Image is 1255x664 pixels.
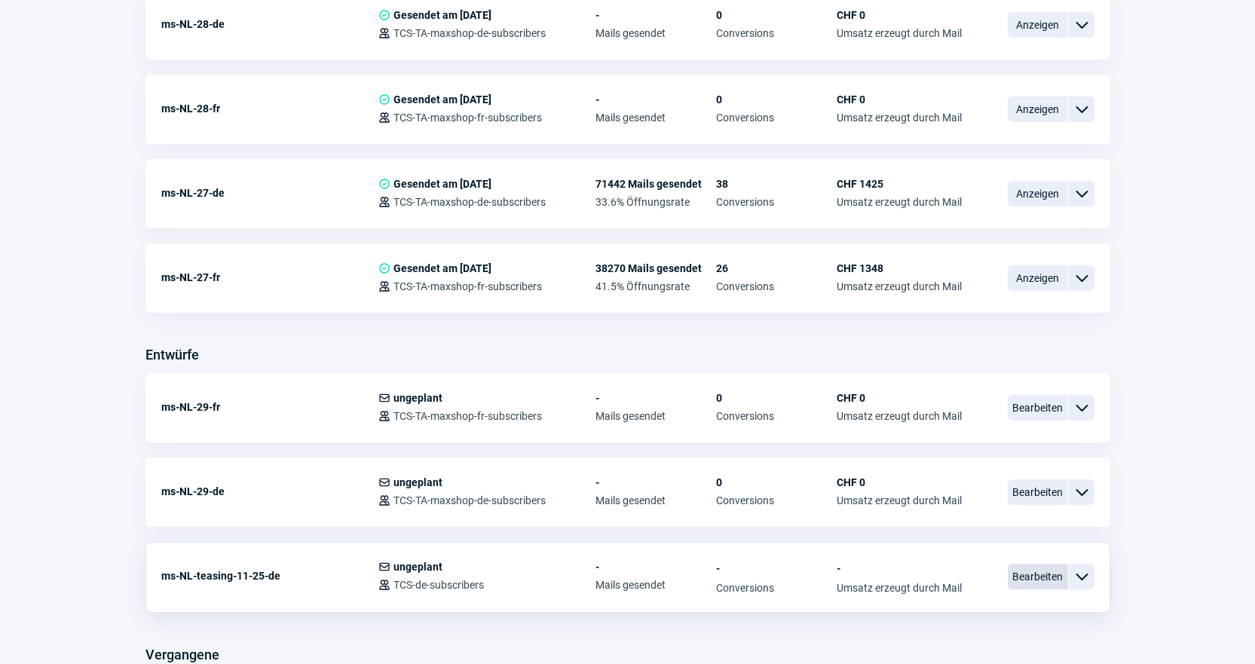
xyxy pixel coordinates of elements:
span: 0 [716,9,837,21]
span: Bearbeiten [1008,395,1068,421]
span: Umsatz erzeugt durch Mail [837,280,962,292]
span: Gesendet am [DATE] [393,262,491,274]
span: Conversions [716,410,837,422]
span: Umsatz erzeugt durch Mail [837,27,962,39]
span: 38 [716,178,837,190]
span: - [595,476,716,488]
span: CHF 0 [837,9,962,21]
span: CHF 0 [837,392,962,404]
span: CHF 1348 [837,262,962,274]
span: Mails gesendet [595,112,716,124]
span: TCS-TA-maxshop-de-subscribers [393,196,546,208]
span: Umsatz erzeugt durch Mail [837,196,962,208]
div: ms-NL-teasing-11-25-de [161,561,378,591]
span: Umsatz erzeugt durch Mail [837,410,962,422]
span: Gesendet am [DATE] [393,178,491,190]
span: CHF 1425 [837,178,962,190]
span: Conversions [716,112,837,124]
span: Mails gesendet [595,579,716,591]
span: Anzeigen [1008,265,1068,291]
span: Conversions [716,196,837,208]
span: 33.6% Öffnungsrate [595,196,716,208]
span: Umsatz erzeugt durch Mail [837,494,962,506]
span: Gesendet am [DATE] [393,93,491,106]
span: Gesendet am [DATE] [393,9,491,21]
div: ms-NL-27-de [161,178,378,208]
span: 0 [716,476,837,488]
div: ms-NL-28-de [161,9,378,39]
span: ungeplant [393,476,442,488]
span: Conversions [716,280,837,292]
span: - [595,93,716,106]
span: 71442 Mails gesendet [595,178,716,190]
span: - [595,392,716,404]
span: 38270 Mails gesendet [595,262,716,274]
div: ms-NL-29-de [161,476,378,506]
span: CHF 0 [837,93,962,106]
span: TCS-TA-maxshop-fr-subscribers [393,112,542,124]
h3: Entwürfe [145,343,199,367]
span: TCS-TA-maxshop-fr-subscribers [393,410,542,422]
span: TCS-TA-maxshop-fr-subscribers [393,280,542,292]
span: Mails gesendet [595,494,716,506]
span: Umsatz erzeugt durch Mail [837,112,962,124]
span: Conversions [716,494,837,506]
span: 0 [716,93,837,106]
span: Conversions [716,27,837,39]
div: ms-NL-28-fr [161,93,378,124]
span: ungeplant [393,561,442,573]
span: Anzeigen [1008,181,1068,207]
span: TCS-TA-maxshop-de-subscribers [393,494,546,506]
span: Conversions [716,582,837,594]
span: Anzeigen [1008,12,1068,38]
div: ms-NL-29-fr [161,392,378,422]
span: - [716,561,837,576]
span: Mails gesendet [595,27,716,39]
span: TCS-de-subscribers [393,579,484,591]
span: - [595,561,716,573]
span: 26 [716,262,837,274]
span: 0 [716,392,837,404]
span: ungeplant [393,392,442,404]
span: Bearbeiten [1008,479,1068,505]
span: Mails gesendet [595,410,716,422]
span: TCS-TA-maxshop-de-subscribers [393,27,546,39]
span: - [595,9,716,21]
span: Anzeigen [1008,96,1068,122]
span: Bearbeiten [1008,564,1068,589]
span: Umsatz erzeugt durch Mail [837,582,962,594]
span: - [837,561,962,576]
span: 41.5% Öffnungsrate [595,280,716,292]
div: ms-NL-27-fr [161,262,378,292]
span: CHF 0 [837,476,962,488]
